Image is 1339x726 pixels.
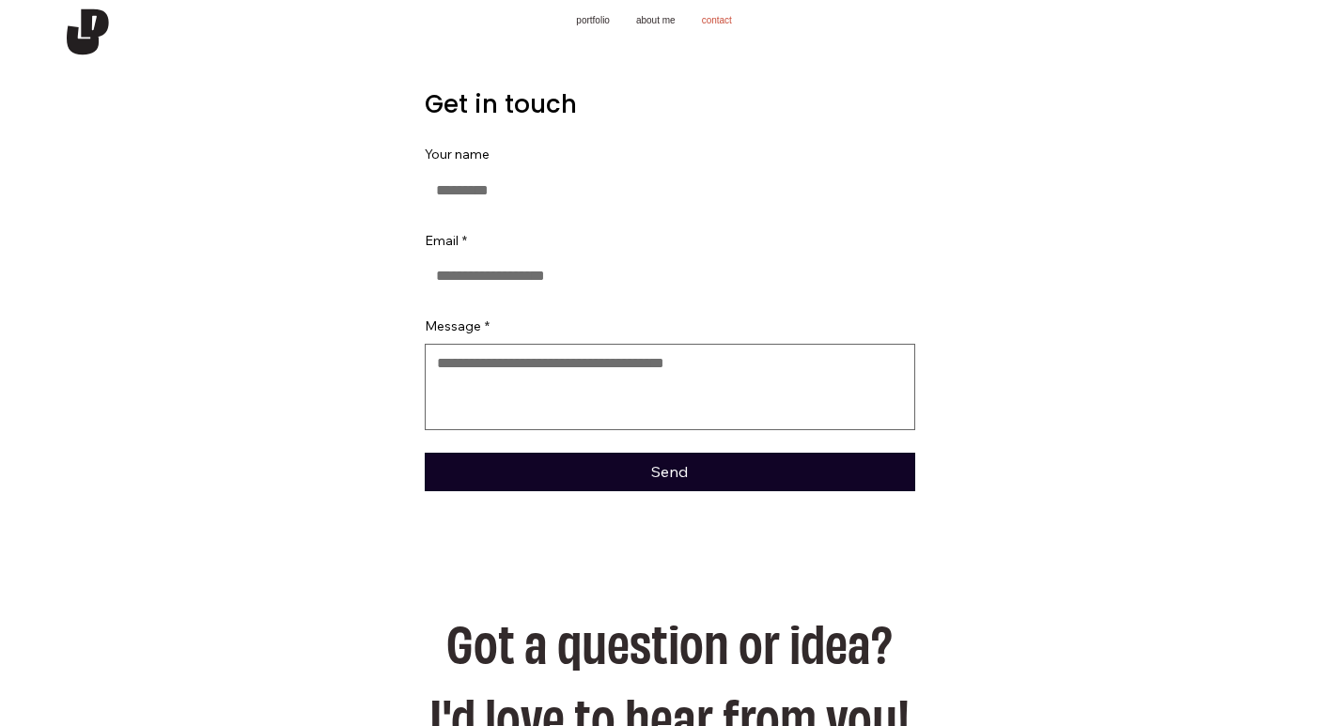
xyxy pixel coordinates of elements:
span: Send [651,463,688,481]
a: Portfolio [576,15,610,26]
input: Your name [425,172,904,209]
a: About Me [636,15,676,26]
nav: site navigation [244,4,1064,38]
button: Send [425,453,915,491]
a: Contact [702,15,732,25]
form: Get in touch [425,86,915,491]
label: Message [425,317,490,336]
textarea: Message [426,352,914,422]
span: Get in touch [425,87,577,121]
label: Your name [425,146,490,164]
label: Email [425,232,467,251]
input: Email [425,257,904,295]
